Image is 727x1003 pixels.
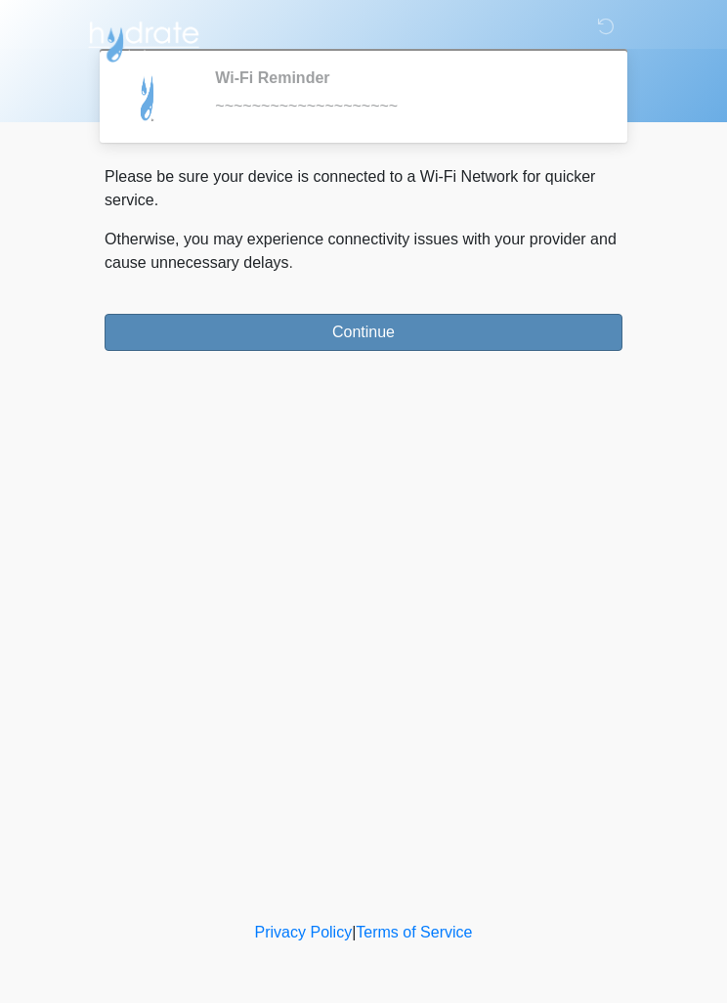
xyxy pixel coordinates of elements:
a: Privacy Policy [255,924,353,940]
img: Hydrate IV Bar - Scottsdale Logo [85,15,202,64]
a: | [352,924,356,940]
img: Agent Avatar [119,68,178,127]
a: Terms of Service [356,924,472,940]
button: Continue [105,314,622,351]
p: Otherwise, you may experience connectivity issues with your provider and cause unnecessary delays [105,228,622,275]
span: . [289,254,293,271]
div: ~~~~~~~~~~~~~~~~~~~~ [215,95,593,118]
p: Please be sure your device is connected to a Wi-Fi Network for quicker service. [105,165,622,212]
